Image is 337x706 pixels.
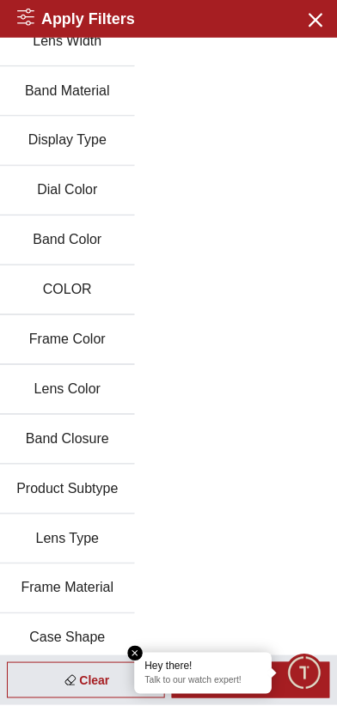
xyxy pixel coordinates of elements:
[128,647,144,662] em: Close tooltip
[145,660,262,674] div: Hey there!
[145,676,262,688] p: Talk to our watch expert!
[17,7,135,31] h2: Apply Filters
[7,663,165,699] div: Clear
[286,655,324,693] div: Chat Widget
